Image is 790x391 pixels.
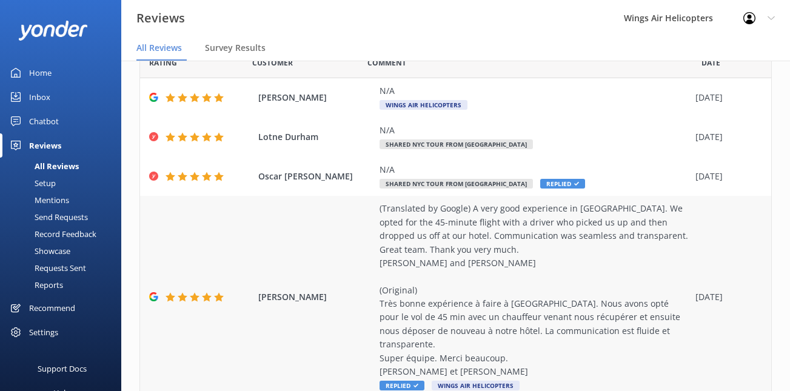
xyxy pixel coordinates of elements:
div: [DATE] [695,130,756,144]
div: Requests Sent [7,259,86,276]
span: Oscar [PERSON_NAME] [258,170,373,183]
span: Date [149,57,177,69]
div: Home [29,61,52,85]
span: Shared NYC Tour from [GEOGRAPHIC_DATA] [380,139,533,149]
div: N/A [380,163,689,176]
span: Wings Air Helicopters [432,381,520,390]
div: Reviews [29,133,61,158]
div: N/A [380,124,689,137]
span: Shared NYC Tour from [GEOGRAPHIC_DATA] [380,179,533,189]
span: Date [701,57,720,69]
div: Reports [7,276,63,293]
span: Replied [540,179,585,189]
a: All Reviews [7,158,121,175]
span: Wings Air Helicopters [380,100,467,110]
span: All Reviews [136,42,182,54]
a: Reports [7,276,121,293]
div: N/A [380,84,689,98]
div: Record Feedback [7,226,96,242]
div: [DATE] [695,170,756,183]
a: Showcase [7,242,121,259]
div: Recommend [29,296,75,320]
div: (Translated by Google) A very good experience in [GEOGRAPHIC_DATA]. We opted for the 45-minute fl... [380,202,689,378]
span: [PERSON_NAME] [258,290,373,304]
img: yonder-white-logo.png [18,21,88,41]
div: Setup [7,175,56,192]
div: Send Requests [7,209,88,226]
div: Settings [29,320,58,344]
div: Mentions [7,192,69,209]
span: Lotne Durham [258,130,373,144]
span: Date [252,57,293,69]
div: Showcase [7,242,70,259]
div: [DATE] [695,290,756,304]
a: Requests Sent [7,259,121,276]
div: All Reviews [7,158,79,175]
a: Send Requests [7,209,121,226]
a: Setup [7,175,121,192]
span: Replied [380,381,424,390]
div: Support Docs [38,356,87,381]
a: Record Feedback [7,226,121,242]
div: [DATE] [695,91,756,104]
span: [PERSON_NAME] [258,91,373,104]
a: Mentions [7,192,121,209]
div: Inbox [29,85,50,109]
div: Chatbot [29,109,59,133]
span: Question [367,57,406,69]
h3: Reviews [136,8,185,28]
span: Survey Results [205,42,266,54]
